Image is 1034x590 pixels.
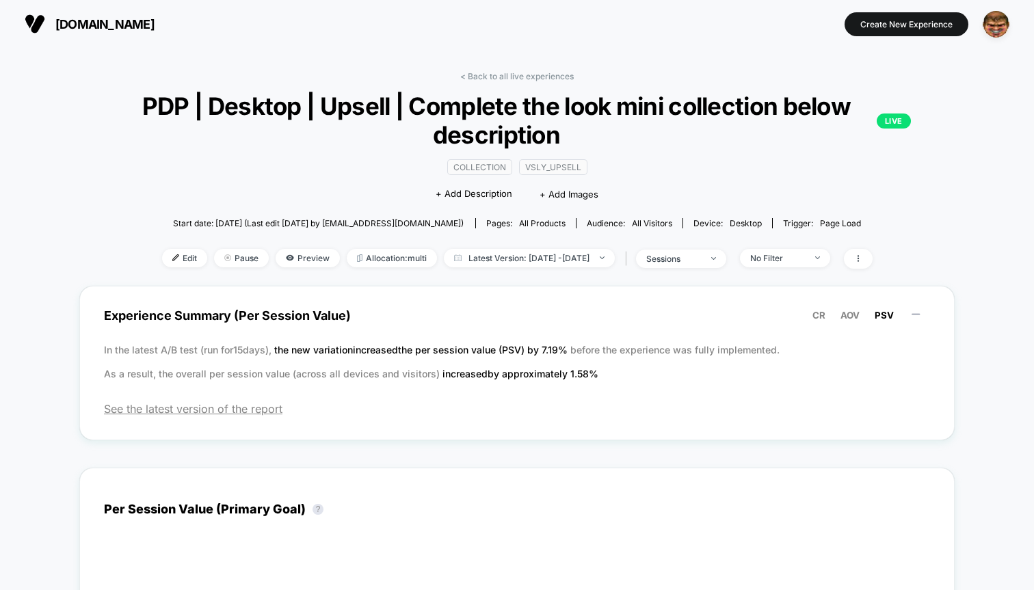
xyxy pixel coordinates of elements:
[172,254,179,261] img: edit
[519,218,566,228] span: all products
[436,187,512,201] span: + Add Description
[783,218,861,228] div: Trigger:
[711,257,716,260] img: end
[979,10,1013,38] button: ppic
[877,113,911,129] p: LIVE
[519,159,587,175] span: vsly_upsell
[587,218,672,228] div: Audience:
[486,218,566,228] div: Pages:
[347,249,437,267] span: Allocation: multi
[460,71,574,81] a: < Back to all live experiences
[55,17,155,31] span: [DOMAIN_NAME]
[162,249,207,267] span: Edit
[840,310,860,321] span: AOV
[808,309,830,321] button: CR
[214,249,269,267] span: Pause
[21,13,159,35] button: [DOMAIN_NAME]
[104,402,930,416] span: See the latest version of the report
[836,309,864,321] button: AOV
[447,159,512,175] span: collection
[442,368,598,379] span: increased by approximately 1.58 %
[646,254,701,264] div: sessions
[444,249,615,267] span: Latest Version: [DATE] - [DATE]
[871,309,898,321] button: PSV
[820,218,861,228] span: Page Load
[682,218,772,228] span: Device:
[730,218,762,228] span: desktop
[622,249,636,269] span: |
[540,189,598,200] span: + Add Images
[274,344,570,356] span: the new variation increased the per session value (PSV) by 7.19 %
[173,218,464,228] span: Start date: [DATE] (Last edit [DATE] by [EMAIL_ADDRESS][DOMAIN_NAME])
[875,310,894,321] span: PSV
[224,254,231,261] img: end
[632,218,672,228] span: All Visitors
[812,310,825,321] span: CR
[123,92,911,149] span: PDP | Desktop | Upsell | Complete the look mini collection below description
[750,253,805,263] div: No Filter
[983,11,1009,38] img: ppic
[276,249,340,267] span: Preview
[815,256,820,259] img: end
[104,300,930,331] span: Experience Summary (Per Session Value)
[600,256,605,259] img: end
[104,502,330,516] div: Per Session Value (Primary Goal)
[357,254,362,262] img: rebalance
[25,14,45,34] img: Visually logo
[845,12,968,36] button: Create New Experience
[454,254,462,261] img: calendar
[104,338,930,386] p: In the latest A/B test (run for 15 days), before the experience was fully implemented. As a resul...
[313,504,323,515] button: ?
